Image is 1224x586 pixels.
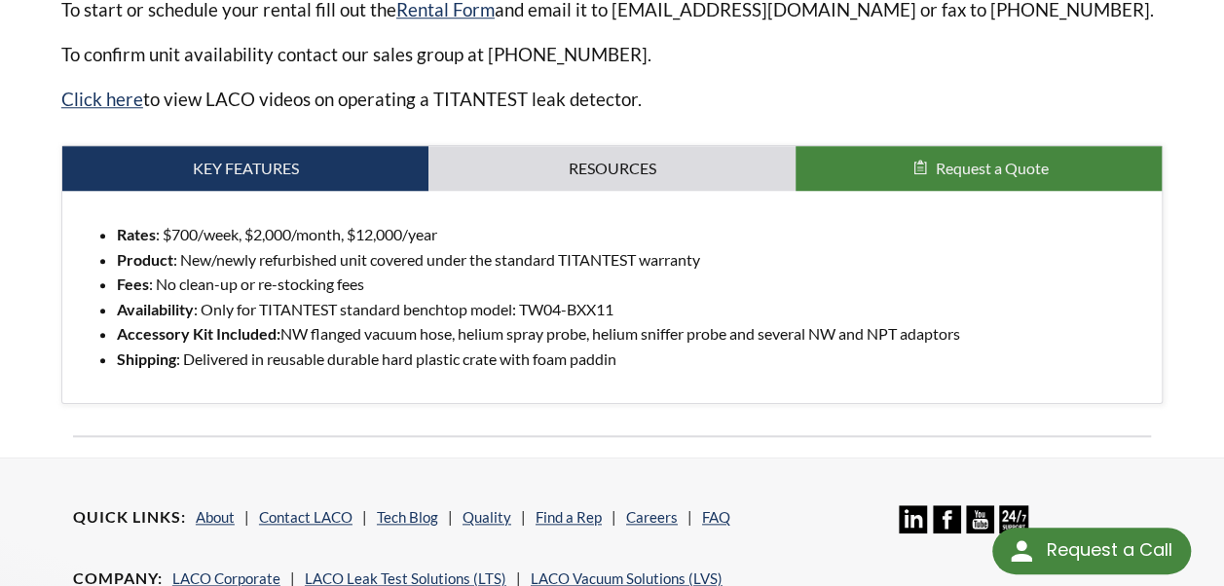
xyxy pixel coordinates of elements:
strong: Product [117,250,173,269]
li: : $700/week, $2,000/month, $12,000/year [117,222,1146,247]
a: Key Features [62,146,428,191]
div: Request a Call [1046,528,1171,572]
strong: Rates [117,225,156,243]
a: Resources [428,146,795,191]
strong: Availability [117,300,194,318]
a: Tech Blog [377,508,438,526]
strong: Fees [117,275,149,293]
a: Careers [626,508,678,526]
span: Request a Quote [935,159,1048,177]
a: Click here [61,88,143,110]
a: Quality [463,508,511,526]
p: to view LACO videos on operating a TITANTEST leak detector. [61,85,1163,114]
strong: Shipping [117,349,176,368]
li: : No clean-up or re-stocking fees [117,272,1146,297]
strong: Accessory Kit Included: [117,324,280,343]
li: : New/newly refurbished unit covered under the standard TITANTEST warranty [117,247,1146,273]
li: NW flanged vacuum hose, helium spray probe, helium sniffer probe and several NW and NPT adaptors [117,321,1146,347]
img: round button [1006,535,1037,567]
li: : Delivered in reusable durable hard plastic crate with foam paddin [117,347,1146,372]
a: FAQ [702,508,730,526]
h4: Quick Links [73,507,186,528]
div: Request a Call [992,528,1191,574]
a: About [196,508,235,526]
a: Contact LACO [259,508,352,526]
a: Find a Rep [536,508,602,526]
li: : Only for TITANTEST standard benchtop model: TW04-BXX11 [117,297,1146,322]
button: Request a Quote [796,146,1162,191]
p: To confirm unit availability contact our sales group at [PHONE_NUMBER]. [61,40,1163,69]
